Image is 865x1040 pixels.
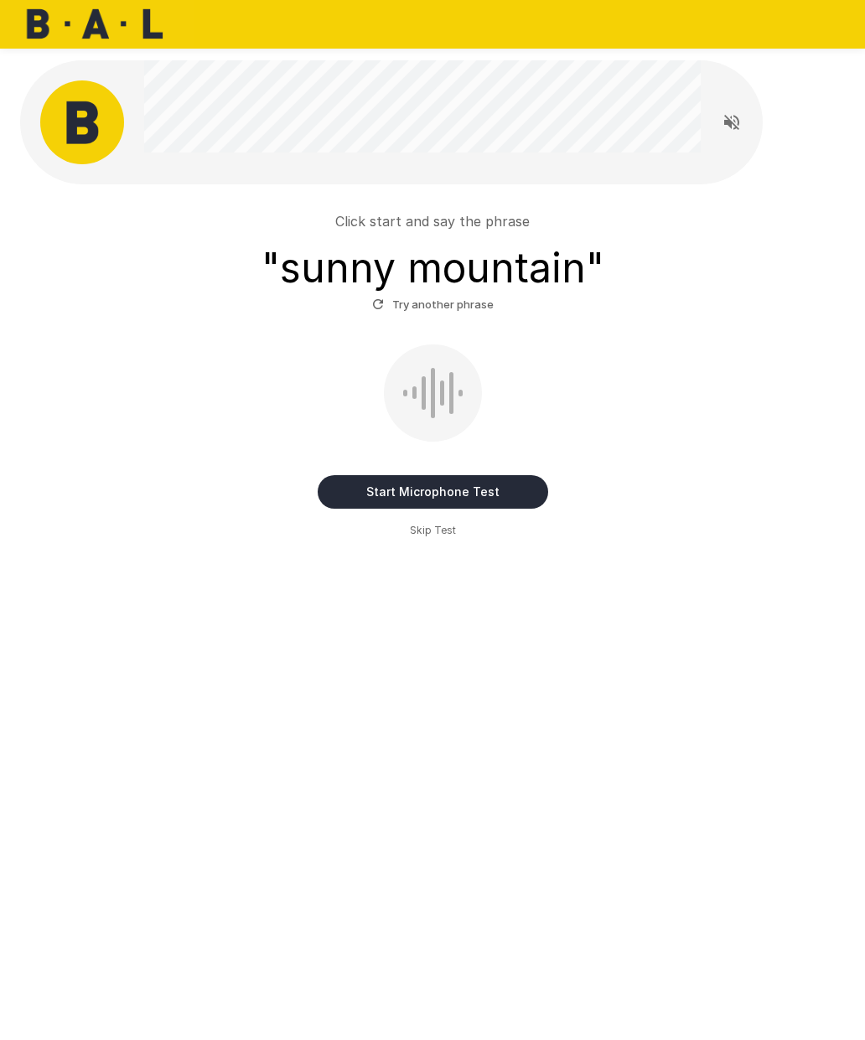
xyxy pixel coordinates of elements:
button: Read questions aloud [715,106,748,139]
button: Try another phrase [368,292,498,318]
span: Skip Test [410,522,456,539]
img: bal_avatar.png [40,80,124,164]
button: Start Microphone Test [318,475,548,509]
h3: " sunny mountain " [262,245,604,292]
p: Click start and say the phrase [335,211,530,231]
